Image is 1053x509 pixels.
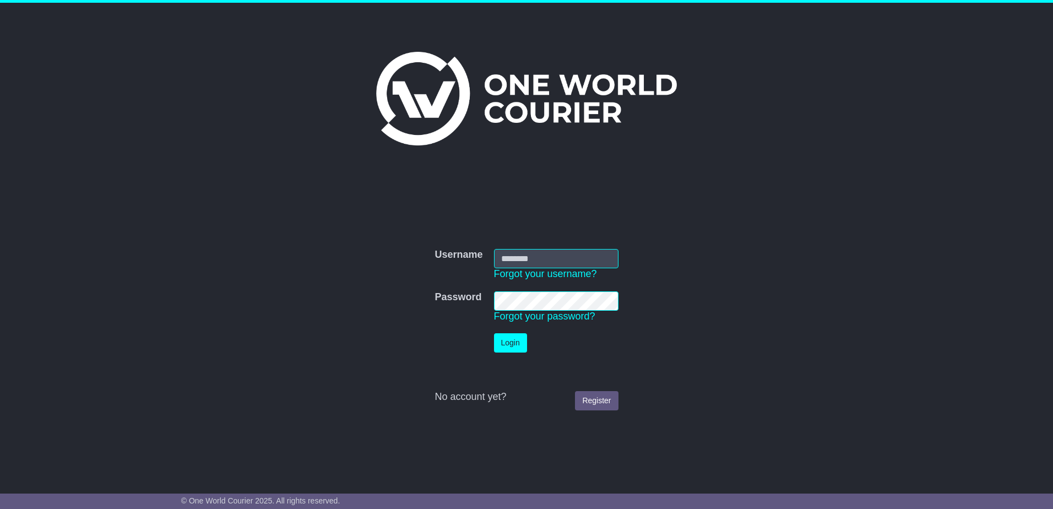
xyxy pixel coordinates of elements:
a: Forgot your username? [494,268,597,279]
a: Forgot your password? [494,311,595,322]
a: Register [575,391,618,410]
span: © One World Courier 2025. All rights reserved. [181,496,340,505]
div: No account yet? [435,391,618,403]
button: Login [494,333,527,353]
label: Username [435,249,482,261]
img: One World [376,52,677,145]
label: Password [435,291,481,304]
